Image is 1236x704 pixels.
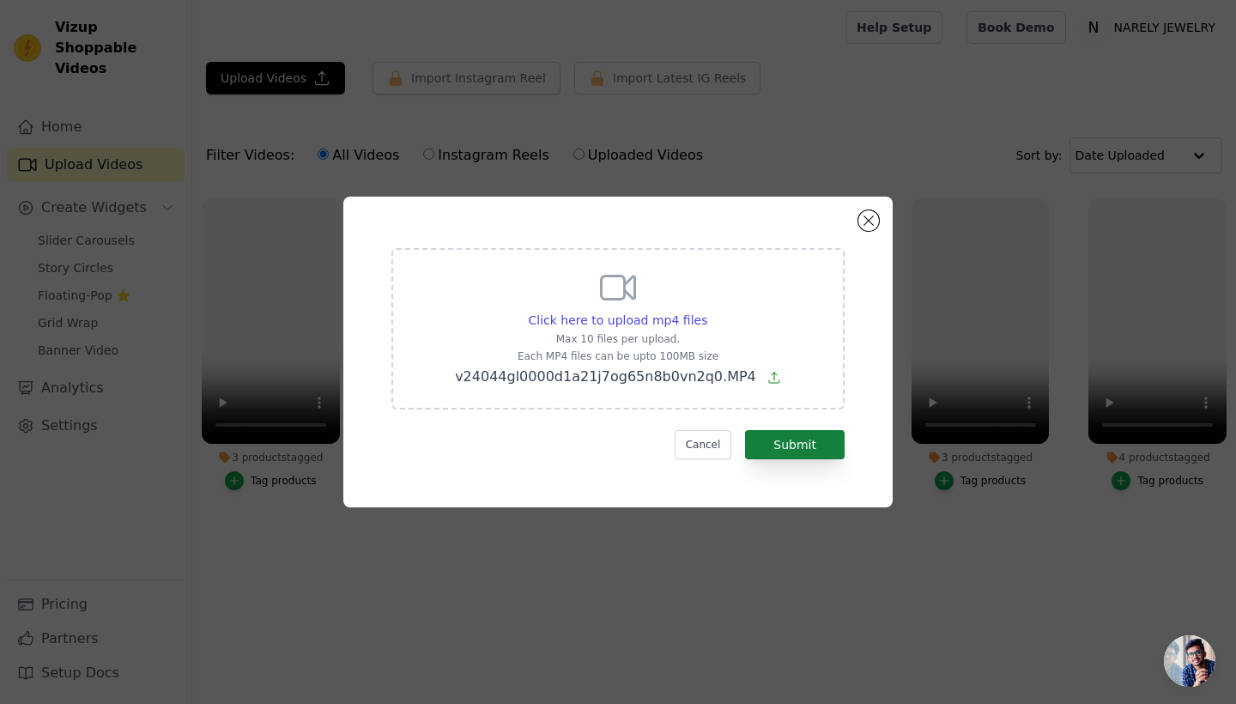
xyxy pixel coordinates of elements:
[455,332,781,346] p: Max 10 files per upload.
[455,349,781,363] p: Each MP4 files can be upto 100MB size
[858,210,879,231] button: Close modal
[675,430,732,459] button: Cancel
[745,430,845,459] button: Submit
[455,368,756,385] span: v24044gl0000d1a21j7og65n8b0vn2q0.MP4
[529,313,708,327] span: Click here to upload mp4 files
[1164,635,1215,687] div: Ouvrir le chat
